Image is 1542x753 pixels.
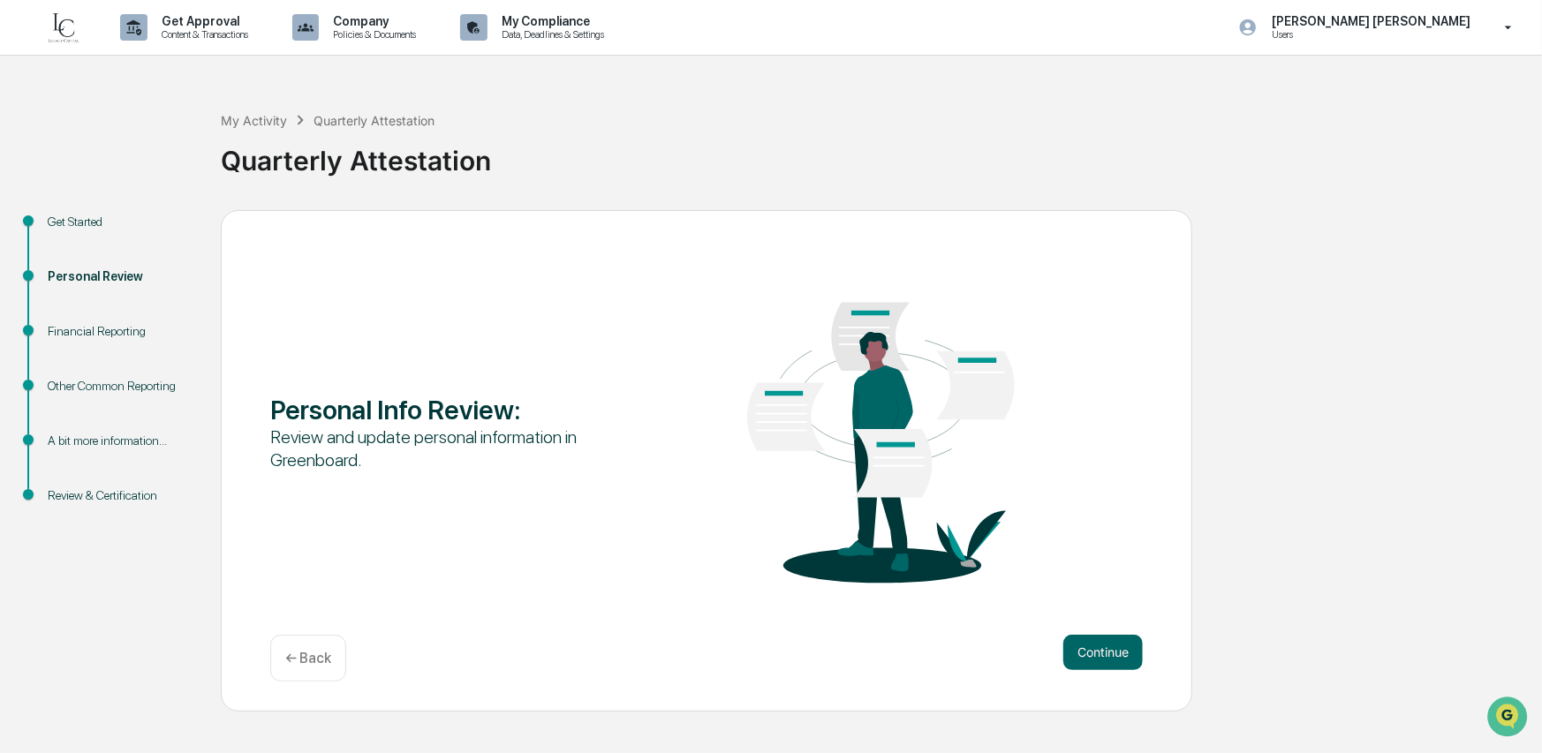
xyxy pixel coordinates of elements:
[147,28,257,41] p: Content & Transactions
[319,28,425,41] p: Policies & Documents
[48,432,193,450] div: A bit more information...
[1485,695,1533,742] iframe: Open customer support
[48,377,193,395] div: Other Common Reporting
[121,215,226,247] a: 🗄️Attestations
[48,486,193,505] div: Review & Certification
[125,298,214,312] a: Powered byPylon
[314,113,435,128] div: Quarterly Attestation
[128,224,142,238] div: 🗄️
[300,140,321,162] button: Start new chat
[1258,28,1431,41] p: Users
[18,37,321,65] p: How can we help?
[11,215,121,247] a: 🖐️Preclearance
[176,299,214,312] span: Pylon
[270,425,619,471] div: Review and update personal information in Greenboard.
[146,222,219,240] span: Attestations
[60,135,290,153] div: Start new chat
[488,14,613,28] p: My Compliance
[18,224,32,238] div: 🖐️
[60,153,223,167] div: We're available if you need us!
[48,213,193,231] div: Get Started
[285,650,331,666] p: ← Back
[18,258,32,272] div: 🔎
[35,222,114,240] span: Preclearance
[707,249,1055,613] img: Personal Info Review
[221,131,1533,177] div: Quarterly Attestation
[48,267,193,286] div: Personal Review
[488,28,613,41] p: Data, Deadlines & Settings
[1258,14,1479,28] p: [PERSON_NAME] [PERSON_NAME]
[35,256,111,274] span: Data Lookup
[48,322,193,341] div: Financial Reporting
[147,14,257,28] p: Get Approval
[42,10,85,45] img: logo
[270,394,619,425] div: Personal Info Review :
[221,113,287,128] div: My Activity
[18,135,49,167] img: 1746055101610-c473b297-6a78-478c-a979-82029cc54cd1
[319,14,425,28] p: Company
[1063,635,1143,670] button: Continue
[11,249,118,281] a: 🔎Data Lookup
